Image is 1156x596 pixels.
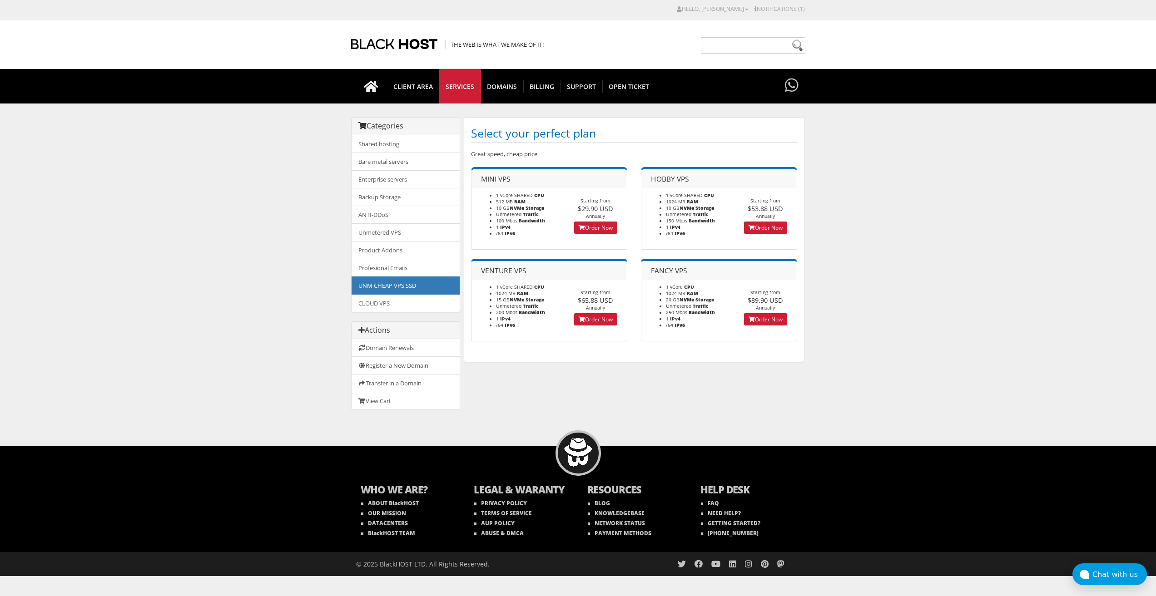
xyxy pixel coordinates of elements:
a: CLOUD VPS [352,294,460,312]
b: Bandwidth [519,217,545,224]
span: VENTURE VPS [481,266,526,276]
span: $29.90 USD [578,204,613,213]
span: Unmetered [496,303,521,309]
b: RAM [687,198,698,205]
b: RAM [514,198,526,205]
b: RESOURCES [587,483,683,498]
a: DATACENTERS [361,519,408,527]
span: SERVICES [439,80,481,93]
a: Notifications (1) [754,5,805,13]
span: Unmetered [666,303,691,309]
b: NVMe [680,205,694,211]
b: Bandwidth [689,217,715,224]
b: Traffic [693,211,709,217]
span: Unmetered [496,211,521,217]
div: © 2025 BlackHOST LTD. All Rights Reserved. [356,552,574,576]
b: Storage [695,205,714,211]
span: Support [561,80,603,93]
a: Domain Renewals [352,339,460,357]
a: Order Now [744,313,787,325]
a: AUP POLICY [474,519,515,527]
a: Enterprise servers [352,170,460,188]
b: CPU [534,192,544,198]
span: $53.88 USD [748,204,783,213]
p: Great speed, cheap price [471,150,797,158]
span: $89.90 USD [748,296,783,305]
a: Transfer in a Domain [352,374,460,392]
h1: Select your perfect plan [471,124,797,143]
a: BLOG [588,499,610,507]
b: WHO WE ARE? [361,483,456,498]
span: HOBBY VPS [651,174,689,184]
a: ABOUT BlackHOST [361,499,419,507]
a: Have questions? [783,69,801,103]
a: Backup Storage [352,188,460,206]
a: Unmetered VPS [352,223,460,241]
b: LEGAL & WARANTY [474,483,569,498]
a: ANTI-DDoS [352,206,460,224]
b: Bandwidth [689,309,715,315]
span: /64 [666,322,673,328]
b: IPv6 [505,230,515,236]
a: Shared hosting [352,135,460,153]
span: 20 GB [666,296,694,303]
h3: Categories [358,122,453,130]
a: FAQ [701,499,719,507]
span: Unmetered [666,211,691,217]
a: Order Now [574,313,617,325]
span: 200 Mbps [496,309,517,315]
b: NVMe [510,205,524,211]
a: UNM CHEAP VPS SSD [352,276,460,295]
a: SERVICES [439,69,481,103]
span: Open Ticket [602,80,655,93]
span: 1 vCore SHARED [496,192,533,198]
b: IPv4 [500,224,511,230]
span: FANCY VPS [651,266,687,276]
span: 150 Mbps [666,217,687,224]
a: Order Now [574,222,617,234]
b: IPv6 [675,322,685,328]
a: [PHONE_NUMBER] [701,529,759,537]
a: Open Ticket [602,69,655,103]
a: Register a New Domain [352,356,460,374]
img: BlackHOST mascont, Blacky. [564,438,592,467]
a: BlackHOST TEAM [361,529,415,537]
b: Traffic [523,303,539,309]
span: 1 vCore [666,284,683,290]
a: OUR MISSION [361,509,406,517]
div: Starting from Annually [734,197,797,219]
a: Domains [481,69,524,103]
a: Bare metal servers [352,153,460,171]
b: Traffic [523,211,539,217]
b: IPv4 [500,315,511,322]
a: CLIENT AREA [387,69,440,103]
button: Chat with us [1072,563,1147,585]
span: 100 Mbps [496,217,517,224]
a: Support [561,69,603,103]
div: Starting from Annually [565,197,627,219]
a: TERMS OF SERVICE [474,509,532,517]
b: NVMe [510,296,524,303]
span: 1 [666,315,669,322]
b: IPv6 [675,230,685,236]
span: MINI VPS [481,174,511,184]
div: Starting from Annually [565,289,627,311]
b: HELP DESK [700,483,796,498]
h3: Actions [358,326,453,335]
b: Storage [526,296,544,303]
div: Chat with us [1092,570,1147,579]
span: /64 [666,230,673,236]
span: 10 GB [666,205,694,211]
a: Hello, [PERSON_NAME] [677,5,749,13]
a: View Cart [352,392,460,409]
span: 512 MB [496,198,513,205]
b: IPv6 [505,322,515,328]
span: /64 [496,230,503,236]
span: 10 GB [496,205,524,211]
span: CLIENT AREA [387,80,440,93]
a: Profesional Emails [352,259,460,277]
span: $65.88 USD [578,296,613,305]
span: The Web is what we make of it! [446,40,544,49]
b: RAM [687,290,698,296]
